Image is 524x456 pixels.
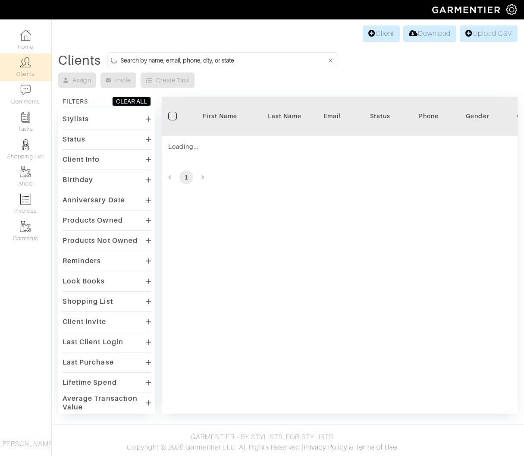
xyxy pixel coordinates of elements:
[354,112,406,120] div: Status
[20,30,31,41] img: dashboard-icon-dbcd8f5a0b271acd01030246c82b418ddd0df26cd7fceb0bd07c9910d44c42f6.png
[428,2,506,17] img: garmentier-logo-header-white-b43fb05a5012e4ada735d5af1a66efaba907eab6374d6393d1fbf88cb4ef424d.png
[188,97,252,136] th: Toggle SortBy
[179,170,193,184] button: page 1
[63,318,106,326] div: Client Invite
[63,155,100,164] div: Client Info
[112,97,151,106] button: CLEAR ALL
[63,277,105,286] div: Look Books
[63,297,113,306] div: Shopping List
[63,378,117,387] div: Lifetime Spend
[63,97,88,106] div: FILTERS
[63,236,138,245] div: Products Not Owned
[403,25,456,42] a: Download
[20,167,31,177] img: garments-icon-b7da505a4dc4fd61783c78ac3ca0ef83fa9d6f193b1c9dc38574b1d14d53ca28.png
[259,112,311,120] div: Last Name
[63,358,114,367] div: Last Purchase
[63,216,123,225] div: Products Owned
[20,221,31,232] img: garments-icon-b7da505a4dc4fd61783c78ac3ca0ef83fa9d6f193b1c9dc38574b1d14d53ca28.png
[348,97,412,136] th: Toggle SortBy
[446,97,510,136] th: Toggle SortBy
[63,176,93,184] div: Birthday
[460,25,518,42] a: Upload CSV
[63,196,125,204] div: Anniversary Date
[20,85,31,95] img: comment-icon-a0a6a9ef722e966f86d9cbdc48e553b5cf19dbc54f86b18d962a5391bc8f6eb6.png
[58,56,101,65] div: Clients
[20,112,31,123] img: reminder-icon-8004d30b9f0a5d33ae49ab947aed9ed385cf756f9e5892f1edd6e32f2345188e.png
[162,170,518,184] nav: pagination navigation
[20,139,31,150] img: stylists-icon-eb353228a002819b7ec25b43dbf5f0378dd9e0616d9560372ff212230b889e62.png
[506,4,517,15] img: gear-icon-white-bd11855cb880d31180b6d7d6211b90ccbf57a29d726f0c71d8c61bd08dd39cc2.png
[452,112,504,120] div: Gender
[127,443,301,451] span: Copyright © 2025 Garmentier LLC. All Rights Reserved.
[419,112,439,120] div: Phone
[63,338,123,346] div: Last Client Login
[252,97,317,136] th: Toggle SortBy
[323,112,341,120] div: Email
[168,142,341,151] div: Loading...
[304,443,397,451] a: Privacy Policy & Terms of Use
[363,25,400,42] a: Client
[194,112,246,120] div: First Name
[63,115,89,123] div: Stylists
[116,97,147,106] div: CLEAR ALL
[63,135,85,144] div: Status
[63,394,146,412] div: Average Transaction Value
[20,194,31,204] img: orders-icon-0abe47150d42831381b5fb84f609e132dff9fe21cb692f30cb5eec754e2cba89.png
[63,257,101,265] div: Reminders
[20,57,31,68] img: clients-icon-6bae9207a08558b7cb47a8932f037763ab4055f8c8b6bfacd5dc20c3e0201464.png
[120,55,327,66] input: Search by name, email, phone, city, or state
